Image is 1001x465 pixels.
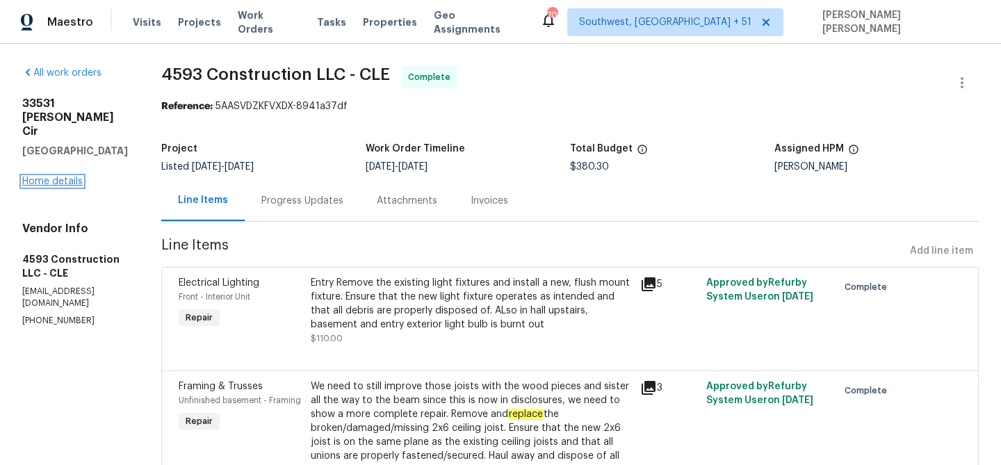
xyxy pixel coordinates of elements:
[570,144,633,154] h5: Total Budget
[22,177,83,186] a: Home details
[366,162,428,172] span: -
[179,396,301,405] span: Unfinished basement - Framing
[179,278,259,288] span: Electrical Lighting
[22,68,101,78] a: All work orders
[22,222,128,236] h4: Vendor Info
[782,292,813,302] span: [DATE]
[192,162,221,172] span: [DATE]
[179,382,263,391] span: Framing & Trusses
[161,101,213,111] b: Reference:
[363,15,417,29] span: Properties
[179,293,250,301] span: Front - Interior Unit
[366,162,395,172] span: [DATE]
[547,8,557,22] div: 700
[366,144,465,154] h5: Work Order Timeline
[238,8,300,36] span: Work Orders
[774,144,844,154] h5: Assigned HPM
[637,144,648,162] span: The total cost of line items that have been proposed by Opendoor. This sum includes line items th...
[261,194,343,208] div: Progress Updates
[782,395,813,405] span: [DATE]
[508,409,544,420] em: replace
[640,380,698,396] div: 3
[133,15,161,29] span: Visits
[706,278,813,302] span: Approved by Refurby System User on
[161,66,390,83] span: 4593 Construction LLC - CLE
[317,17,346,27] span: Tasks
[22,97,128,138] h2: 33531 [PERSON_NAME] Cir
[706,382,813,405] span: Approved by Refurby System User on
[22,252,128,280] h5: 4593 Construction LLC - CLE
[22,286,128,309] p: [EMAIL_ADDRESS][DOMAIN_NAME]
[845,384,893,398] span: Complete
[471,194,508,208] div: Invoices
[161,162,254,172] span: Listed
[178,15,221,29] span: Projects
[47,15,93,29] span: Maestro
[225,162,254,172] span: [DATE]
[640,276,698,293] div: 5
[311,334,343,343] span: $110.00
[848,144,859,162] span: The hpm assigned to this work order.
[192,162,254,172] span: -
[377,194,437,208] div: Attachments
[579,15,751,29] span: Southwest, [GEOGRAPHIC_DATA] + 51
[570,162,609,172] span: $380.30
[22,144,128,158] h5: [GEOGRAPHIC_DATA]
[817,8,980,36] span: [PERSON_NAME] [PERSON_NAME]
[408,70,456,84] span: Complete
[161,238,904,264] span: Line Items
[180,311,218,325] span: Repair
[178,193,228,207] div: Line Items
[845,280,893,294] span: Complete
[398,162,428,172] span: [DATE]
[161,99,979,113] div: 5AASVDZKFVXDX-8941a37df
[311,276,632,332] div: Entry Remove the existing light fixtures and install a new, flush mount fixture. Ensure that the ...
[434,8,523,36] span: Geo Assignments
[22,315,128,327] p: [PHONE_NUMBER]
[180,414,218,428] span: Repair
[774,162,979,172] div: [PERSON_NAME]
[161,144,197,154] h5: Project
